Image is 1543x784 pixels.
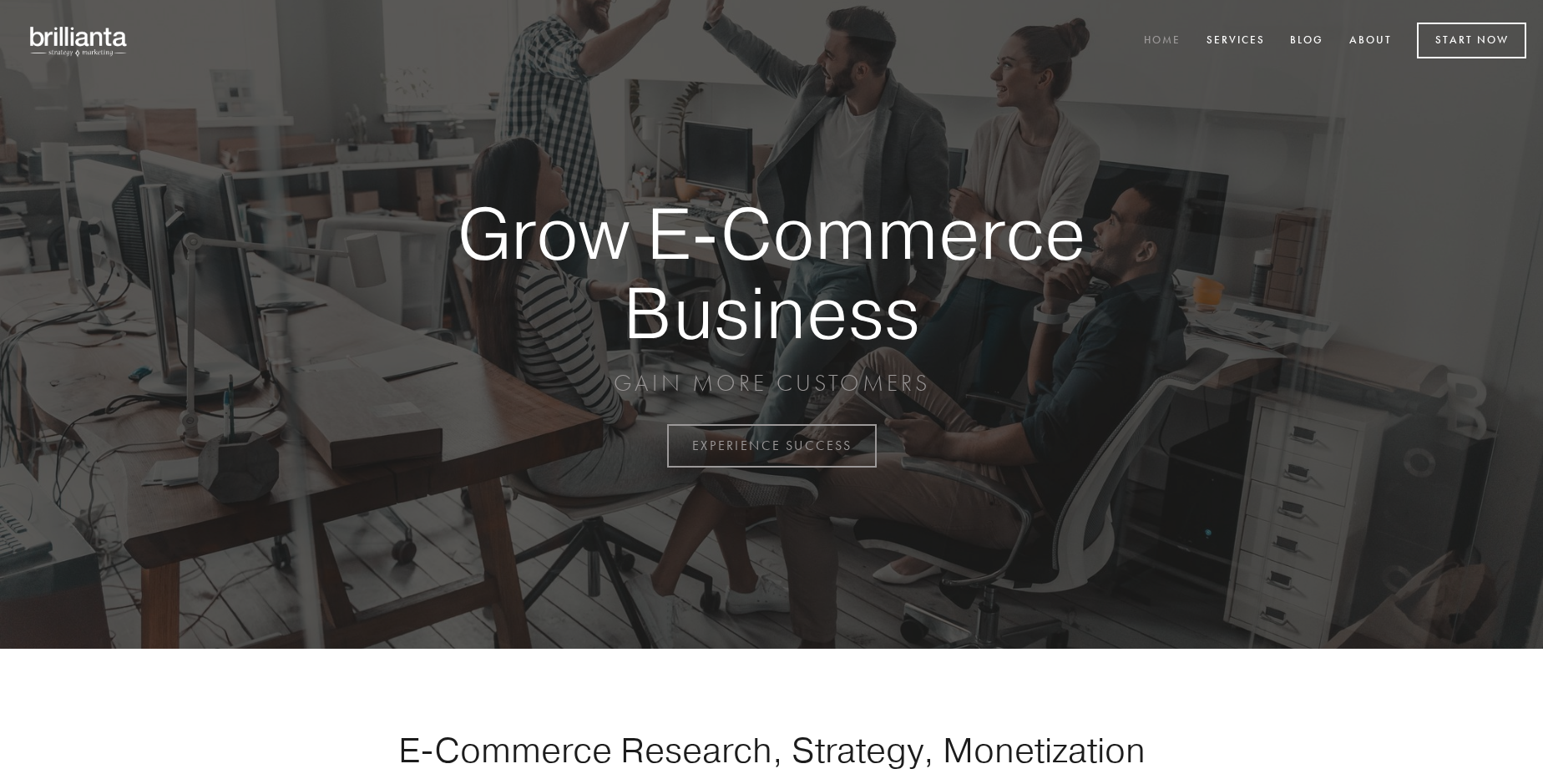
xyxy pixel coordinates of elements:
a: Services [1196,28,1276,55]
a: EXPERIENCE SUCCESS [667,424,877,468]
a: Blog [1279,28,1334,55]
a: Start Now [1417,23,1526,58]
a: About [1338,28,1403,55]
a: Home [1133,28,1191,55]
strong: Grow E-Commerce Business [399,194,1144,352]
img: brillianta - research, strategy, marketing [17,17,142,65]
h1: E-Commerce Research, Strategy, Monetization [346,729,1197,771]
p: GAIN MORE CUSTOMERS [399,368,1144,398]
